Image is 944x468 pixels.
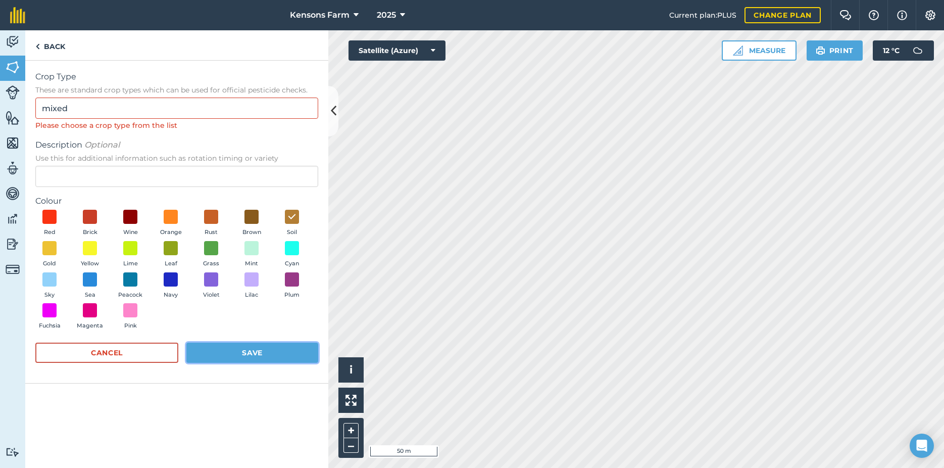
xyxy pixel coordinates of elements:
button: Satellite (Azure) [349,40,445,61]
button: Print [807,40,863,61]
span: Mint [245,259,258,268]
span: Brown [242,228,261,237]
button: 12 °C [873,40,934,61]
img: A cog icon [924,10,936,20]
button: Orange [157,210,185,237]
span: Description [35,139,318,151]
button: Lilac [237,272,266,300]
div: Please choose a crop type from the list [35,120,318,131]
img: svg+xml;base64,PD94bWwgdmVyc2lvbj0iMS4wIiBlbmNvZGluZz0idXRmLTgiPz4KPCEtLSBHZW5lcmF0b3I6IEFkb2JlIE... [6,211,20,226]
div: Open Intercom Messenger [910,434,934,458]
img: svg+xml;base64,PHN2ZyB4bWxucz0iaHR0cDovL3d3dy53My5vcmcvMjAwMC9zdmciIHdpZHRoPSIxOCIgaGVpZ2h0PSIyNC... [287,211,296,223]
img: svg+xml;base64,PHN2ZyB4bWxucz0iaHR0cDovL3d3dy53My5vcmcvMjAwMC9zdmciIHdpZHRoPSI1NiIgaGVpZ2h0PSI2MC... [6,110,20,125]
span: Pink [124,321,137,331]
a: Back [25,30,75,60]
img: svg+xml;base64,PD94bWwgdmVyc2lvbj0iMS4wIiBlbmNvZGluZz0idXRmLTgiPz4KPCEtLSBHZW5lcmF0b3I6IEFkb2JlIE... [6,186,20,201]
span: Cyan [285,259,299,268]
button: Grass [197,241,225,268]
img: svg+xml;base64,PD94bWwgdmVyc2lvbj0iMS4wIiBlbmNvZGluZz0idXRmLTgiPz4KPCEtLSBHZW5lcmF0b3I6IEFkb2JlIE... [6,161,20,176]
button: i [338,357,364,383]
span: Peacock [118,291,142,300]
span: Wine [123,228,138,237]
button: Leaf [157,241,185,268]
button: Cancel [35,343,178,363]
button: Soil [278,210,306,237]
button: Save [186,343,318,363]
img: svg+xml;base64,PD94bWwgdmVyc2lvbj0iMS4wIiBlbmNvZGluZz0idXRmLTgiPz4KPCEtLSBHZW5lcmF0b3I6IEFkb2JlIE... [6,237,20,252]
button: Cyan [278,241,306,268]
span: Navy [164,291,178,300]
span: 2025 [377,9,396,21]
img: A question mark icon [868,10,880,20]
span: Rust [205,228,218,237]
img: svg+xml;base64,PHN2ZyB4bWxucz0iaHR0cDovL3d3dy53My5vcmcvMjAwMC9zdmciIHdpZHRoPSI5IiBoZWlnaHQ9IjI0Ii... [35,40,40,53]
em: Optional [84,140,120,150]
span: Sky [44,291,55,300]
button: Red [35,210,64,237]
span: Yellow [81,259,99,268]
button: Brown [237,210,266,237]
button: Brick [76,210,104,237]
button: Yellow [76,241,104,268]
button: – [343,438,359,453]
span: Orange [160,228,182,237]
span: These are standard crop types which can be used for official pesticide checks. [35,85,318,95]
img: svg+xml;base64,PD94bWwgdmVyc2lvbj0iMS4wIiBlbmNvZGluZz0idXRmLTgiPz4KPCEtLSBHZW5lcmF0b3I6IEFkb2JlIE... [6,34,20,50]
span: Leaf [165,259,177,268]
button: Wine [116,210,144,237]
img: svg+xml;base64,PD94bWwgdmVyc2lvbj0iMS4wIiBlbmNvZGluZz0idXRmLTgiPz4KPCEtLSBHZW5lcmF0b3I6IEFkb2JlIE... [6,262,20,276]
button: Navy [157,272,185,300]
span: Lilac [245,291,258,300]
button: Rust [197,210,225,237]
img: svg+xml;base64,PD94bWwgdmVyc2lvbj0iMS4wIiBlbmNvZGluZz0idXRmLTgiPz4KPCEtLSBHZW5lcmF0b3I6IEFkb2JlIE... [908,40,928,61]
label: Colour [35,195,318,207]
span: 12 ° C [883,40,900,61]
button: Sea [76,272,104,300]
span: Gold [43,259,56,268]
img: svg+xml;base64,PHN2ZyB4bWxucz0iaHR0cDovL3d3dy53My5vcmcvMjAwMC9zdmciIHdpZHRoPSIxOSIgaGVpZ2h0PSIyNC... [816,44,825,57]
button: Violet [197,272,225,300]
button: Lime [116,241,144,268]
a: Change plan [744,7,821,23]
img: svg+xml;base64,PD94bWwgdmVyc2lvbj0iMS4wIiBlbmNvZGluZz0idXRmLTgiPz4KPCEtLSBHZW5lcmF0b3I6IEFkb2JlIE... [6,447,20,457]
span: Magenta [77,321,103,331]
button: Magenta [76,303,104,331]
img: Four arrows, one pointing top left, one top right, one bottom right and the last bottom left [345,395,357,406]
img: svg+xml;base64,PHN2ZyB4bWxucz0iaHR0cDovL3d3dy53My5vcmcvMjAwMC9zdmciIHdpZHRoPSI1NiIgaGVpZ2h0PSI2MC... [6,60,20,75]
button: Mint [237,241,266,268]
span: i [350,363,353,376]
button: Measure [722,40,797,61]
button: Fuchsia [35,303,64,331]
span: Fuchsia [39,321,61,331]
span: Red [44,228,56,237]
img: fieldmargin Logo [10,7,25,23]
span: Crop Type [35,71,318,83]
button: Pink [116,303,144,331]
span: Kensons Farm [290,9,350,21]
input: Start typing to search for crop type [35,98,318,119]
img: svg+xml;base64,PHN2ZyB4bWxucz0iaHR0cDovL3d3dy53My5vcmcvMjAwMC9zdmciIHdpZHRoPSI1NiIgaGVpZ2h0PSI2MC... [6,135,20,151]
span: Use this for additional information such as rotation timing or variety [35,153,318,163]
button: Plum [278,272,306,300]
button: Peacock [116,272,144,300]
span: Current plan : PLUS [669,10,736,21]
img: Ruler icon [733,45,743,56]
span: Grass [203,259,219,268]
span: Lime [123,259,138,268]
img: svg+xml;base64,PHN2ZyB4bWxucz0iaHR0cDovL3d3dy53My5vcmcvMjAwMC9zdmciIHdpZHRoPSIxNyIgaGVpZ2h0PSIxNy... [897,9,907,21]
span: Sea [85,291,95,300]
img: Two speech bubbles overlapping with the left bubble in the forefront [839,10,852,20]
img: svg+xml;base64,PD94bWwgdmVyc2lvbj0iMS4wIiBlbmNvZGluZz0idXRmLTgiPz4KPCEtLSBHZW5lcmF0b3I6IEFkb2JlIE... [6,85,20,100]
span: Brick [83,228,97,237]
span: Plum [284,291,300,300]
button: Gold [35,241,64,268]
button: Sky [35,272,64,300]
span: Soil [287,228,297,237]
button: + [343,423,359,438]
span: Violet [203,291,220,300]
